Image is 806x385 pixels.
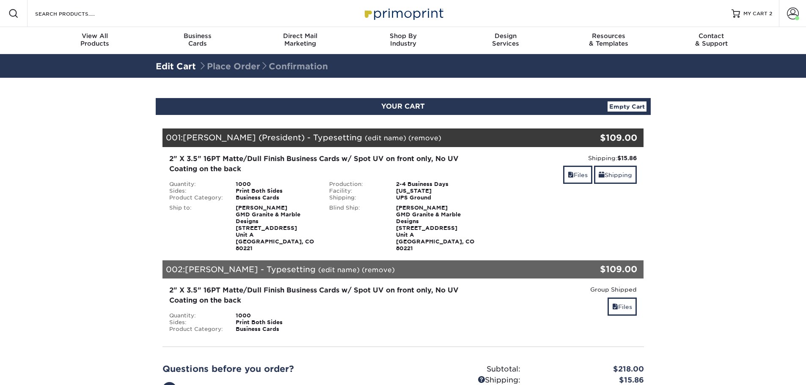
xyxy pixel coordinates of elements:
div: Group Shipped [490,285,637,294]
div: Quantity: [163,312,230,319]
input: SEARCH PRODUCTS..... [34,8,117,19]
div: Blind Ship: [323,205,390,252]
div: 2" X 3.5" 16PT Matte/Dull Finish Business Cards w/ Spot UV on front only, No UV Coating on the back [169,285,477,306]
a: (remove) [362,266,395,274]
div: Sides: [163,188,230,194]
span: [PERSON_NAME] - Typesetting [185,265,316,274]
a: (remove) [408,134,441,142]
div: UPS Ground [390,194,483,201]
strong: [PERSON_NAME] GMD Granite & Marble Designs [STREET_ADDRESS] Unit A [GEOGRAPHIC_DATA], CO 80221 [236,205,314,251]
div: 001: [162,128,564,147]
span: Contact [660,32,763,40]
a: Edit Cart [156,61,196,71]
a: Files [608,298,637,316]
strong: $15.86 [617,155,637,161]
span: Direct Mail [249,32,352,40]
span: MY CART [743,10,767,17]
div: 1000 [229,312,323,319]
span: Place Order Confirmation [198,61,328,71]
strong: [PERSON_NAME] GMD Granite & Marble Designs [STREET_ADDRESS] Unit A [GEOGRAPHIC_DATA], CO 80221 [396,205,474,251]
span: 2 [769,11,772,16]
span: [PERSON_NAME] (President) - Typesetting [183,133,362,142]
a: Direct MailMarketing [249,27,352,54]
span: shipping [599,172,605,178]
div: Subtotal: [403,364,527,375]
span: files [568,172,574,178]
span: Resources [557,32,660,40]
div: Marketing [249,32,352,47]
img: Primoprint [361,4,446,22]
div: Cards [146,32,249,47]
a: Shop ByIndustry [352,27,454,54]
h2: Questions before you order? [162,364,397,374]
div: Product Category: [163,326,230,333]
a: Resources& Templates [557,27,660,54]
div: & Support [660,32,763,47]
span: View All [44,32,146,40]
div: 2-4 Business Days [390,181,483,188]
div: Facility: [323,188,390,194]
a: (edit name) [318,266,360,274]
span: Business [146,32,249,40]
span: files [612,303,618,310]
a: Empty Cart [608,101,646,112]
a: BusinessCards [146,27,249,54]
div: [US_STATE] [390,188,483,194]
div: Business Cards [229,194,323,201]
div: 2" X 3.5" 16PT Matte/Dull Finish Business Cards w/ Spot UV on front only, No UV Coating on the back [169,154,477,174]
div: Quantity: [163,181,230,188]
span: Shop By [352,32,454,40]
a: Shipping [594,166,637,184]
a: Files [563,166,592,184]
div: Print Both Sides [229,319,323,326]
span: YOUR CART [381,102,425,110]
div: Shipping: [490,154,637,162]
div: $109.00 [564,131,638,144]
div: Shipping: [323,194,390,201]
div: $218.00 [527,364,650,375]
div: Products [44,32,146,47]
a: View AllProducts [44,27,146,54]
span: Design [454,32,557,40]
a: (edit name) [365,134,406,142]
div: 002: [162,260,564,279]
div: Ship to: [163,205,230,252]
div: Services [454,32,557,47]
div: 1000 [229,181,323,188]
a: Contact& Support [660,27,763,54]
div: Industry [352,32,454,47]
div: Product Category: [163,194,230,201]
div: & Templates [557,32,660,47]
div: $109.00 [564,263,638,276]
div: Production: [323,181,390,188]
div: Sides: [163,319,230,326]
div: Print Both Sides [229,188,323,194]
div: Business Cards [229,326,323,333]
a: DesignServices [454,27,557,54]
